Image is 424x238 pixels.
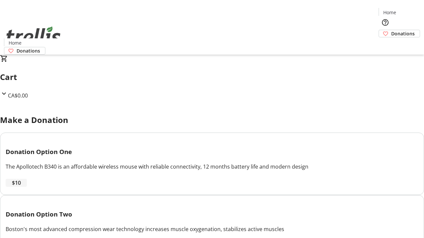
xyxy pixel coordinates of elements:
[9,39,22,46] span: Home
[379,16,392,29] button: Help
[379,37,392,51] button: Cart
[379,9,400,16] a: Home
[383,9,396,16] span: Home
[379,30,420,37] a: Donations
[391,30,415,37] span: Donations
[8,92,28,99] span: CA$0.00
[6,225,418,233] div: Boston's most advanced compression wear technology increases muscle oxygenation, stabilizes activ...
[6,210,418,219] h3: Donation Option Two
[12,179,21,187] span: $10
[4,47,45,55] a: Donations
[6,163,418,171] div: The Apollotech B340 is an affordable wireless mouse with reliable connectivity, 12 months battery...
[6,147,418,156] h3: Donation Option One
[4,39,26,46] a: Home
[6,179,27,187] button: $10
[17,47,40,54] span: Donations
[4,19,63,52] img: Orient E2E Organization BcvNXqo23y's Logo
